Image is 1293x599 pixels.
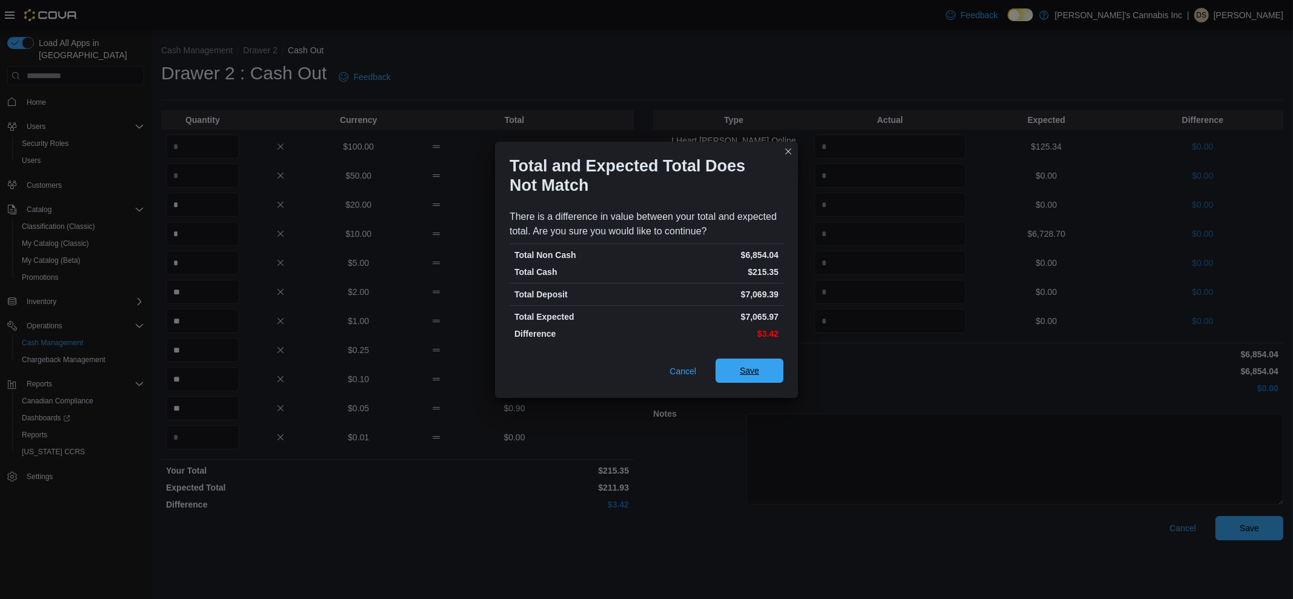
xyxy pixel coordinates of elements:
p: $3.42 [649,328,779,340]
p: Total Deposit [514,288,644,300]
div: There is a difference in value between your total and expected total. Are you sure you would like... [510,210,783,239]
p: $6,854.04 [649,249,779,261]
p: $7,065.97 [649,311,779,323]
button: Closes this modal window [781,144,796,159]
button: Save [716,359,783,383]
p: Total Cash [514,266,644,278]
p: $215.35 [649,266,779,278]
button: Cancel [665,359,701,383]
span: Cancel [670,365,696,377]
h1: Total and Expected Total Does Not Match [510,156,774,195]
p: Difference [514,328,644,340]
p: Total Non Cash [514,249,644,261]
p: $7,069.39 [649,288,779,300]
p: Total Expected [514,311,644,323]
span: Save [740,365,759,377]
